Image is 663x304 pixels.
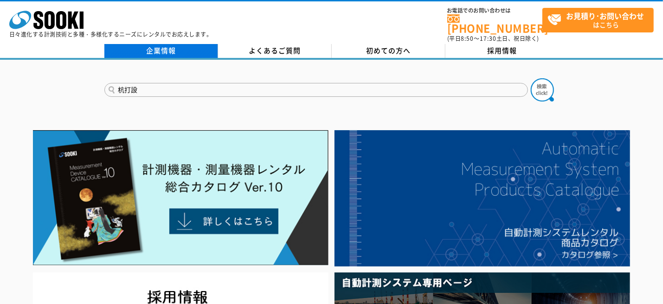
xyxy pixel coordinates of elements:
img: 自動計測システムカタログ [335,130,630,266]
a: 企業情報 [104,44,218,58]
img: btn_search.png [531,78,554,101]
span: はこちら [547,8,653,32]
span: お電話でのお問い合わせは [447,8,542,13]
span: 17:30 [480,34,496,43]
a: よくあるご質問 [218,44,332,58]
span: 8:50 [461,34,474,43]
p: 日々進化する計測技術と多種・多様化するニーズにレンタルでお応えします。 [9,32,212,37]
input: 商品名、型式、NETIS番号を入力してください [104,83,528,97]
a: 初めての方へ [332,44,445,58]
span: (平日 ～ 土日、祝日除く) [447,34,539,43]
img: Catalog Ver10 [33,130,328,266]
a: お見積り･お問い合わせはこちら [542,8,654,32]
span: 初めての方へ [366,45,411,56]
a: [PHONE_NUMBER] [447,14,542,33]
a: 採用情報 [445,44,559,58]
strong: お見積り･お問い合わせ [566,10,644,21]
